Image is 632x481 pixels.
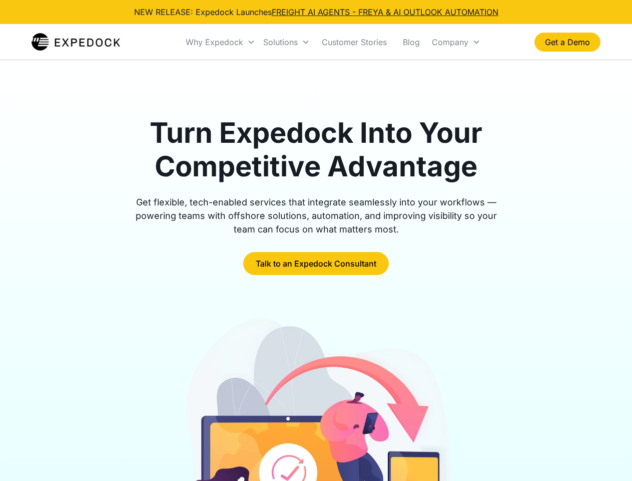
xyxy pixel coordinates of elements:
[134,6,498,18] div: NEW RELEASE: Expedock Launches
[263,37,298,47] div: Solutions
[32,32,120,52] a: home
[124,195,508,236] div: Get flexible, tech-enabled services that integrate seamlessly into your workflows — powering team...
[124,116,508,183] h1: Turn Expedock Into Your Competitive Advantage
[314,25,395,59] a: Customer Stories
[428,25,484,59] div: Company
[243,252,389,275] a: Talk to an Expedock Consultant
[432,37,468,47] div: Company
[582,433,632,481] iframe: Chat Widget
[395,25,428,59] a: Blog
[259,25,314,59] div: Solutions
[32,32,120,52] img: Expedock Logo
[186,37,243,47] div: Why Expedock
[272,7,498,17] a: FREIGHT AI AGENTS - FREYA & AI OUTLOOK AUTOMATION
[182,25,259,59] div: Why Expedock
[534,33,600,52] a: Get a Demo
